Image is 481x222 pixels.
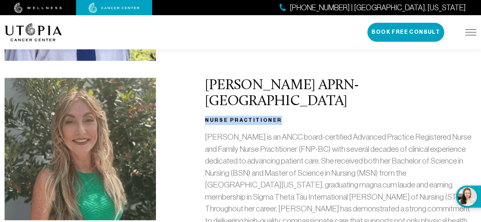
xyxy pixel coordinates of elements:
[14,3,62,13] img: wellness
[465,29,476,35] img: icon-hamburger
[5,78,156,220] img: Melinda Shiver APRN- BC
[279,2,466,13] a: [PHONE_NUMBER] | [GEOGRAPHIC_DATA], [US_STATE]
[205,116,476,125] h3: Nurse Practitioner
[290,2,466,13] span: [PHONE_NUMBER] | [GEOGRAPHIC_DATA], [US_STATE]
[89,3,140,13] img: cancer center
[5,23,62,41] img: logo
[205,78,476,110] h2: [PERSON_NAME] APRN- [GEOGRAPHIC_DATA]
[367,23,444,42] button: Book Free Consult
